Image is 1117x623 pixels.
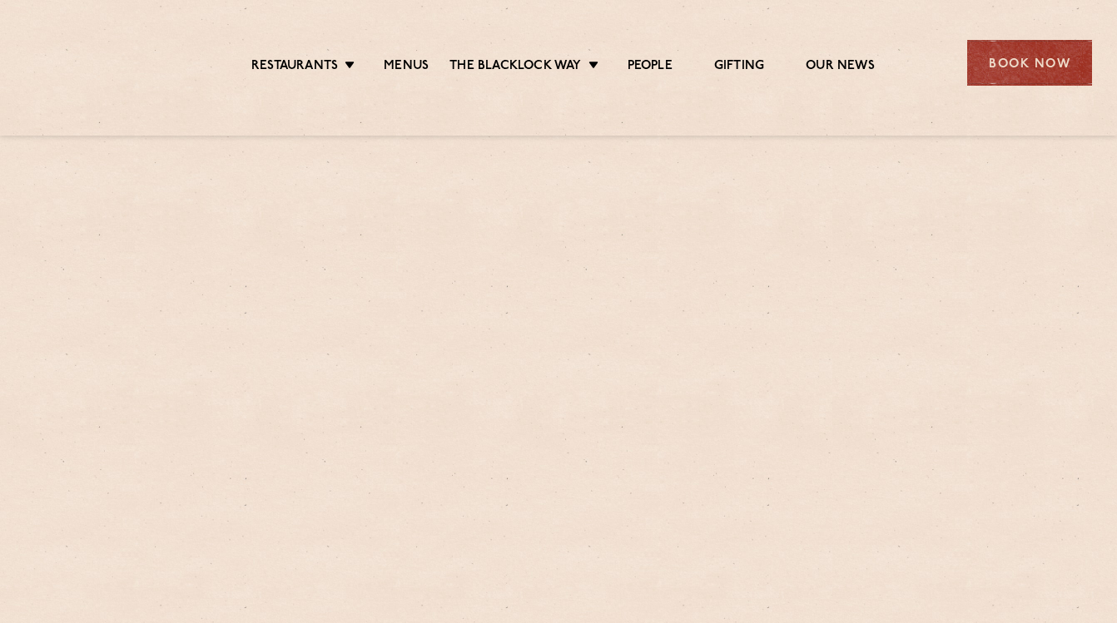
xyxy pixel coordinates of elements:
img: svg%3E [25,16,167,111]
a: Our News [806,58,875,77]
a: Gifting [714,58,764,77]
a: Menus [384,58,429,77]
a: The Blacklock Way [449,58,581,77]
div: Book Now [967,40,1092,86]
a: People [628,58,673,77]
a: Restaurants [251,58,338,77]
